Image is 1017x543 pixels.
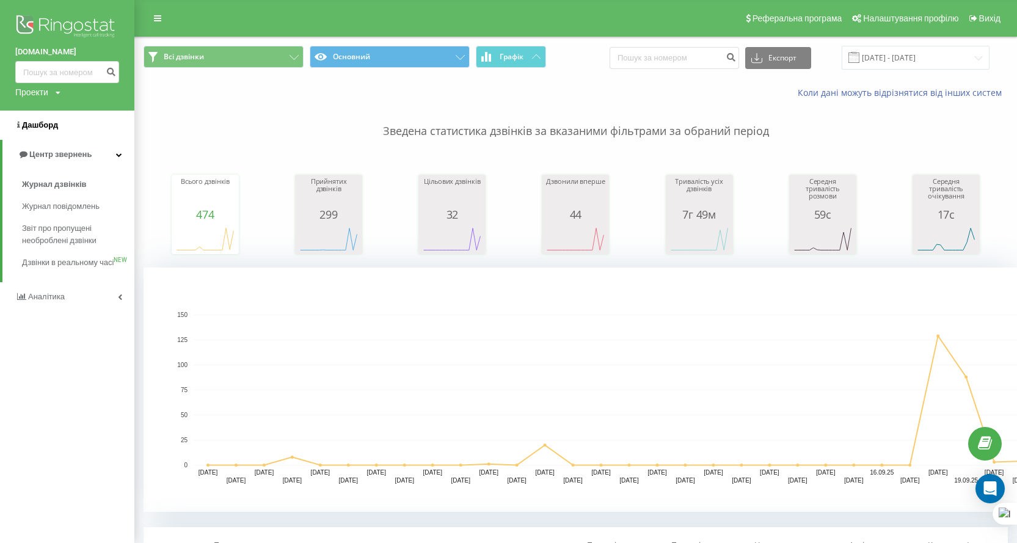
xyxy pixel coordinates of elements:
[15,61,119,83] input: Пошук за номером
[619,477,639,484] text: [DATE]
[22,217,134,252] a: Звіт про пропущені необроблені дзвінки
[15,12,119,43] img: Ringostat logo
[916,220,977,257] svg: A chart.
[22,120,58,129] span: Дашборд
[476,46,546,68] button: Графік
[647,469,667,476] text: [DATE]
[916,178,977,208] div: Середня тривалість очікування
[669,208,730,220] div: 7г 49м
[181,387,188,393] text: 75
[22,252,134,274] a: Дзвінки в реальному часіNEW
[144,99,1008,139] p: Зведена статистика дзвінків за вказаними фільтрами за обраний період
[298,178,359,208] div: Прийнятих дзвінків
[954,477,978,484] text: 19.09.25
[339,477,359,484] text: [DATE]
[669,178,730,208] div: Тривалість усіх дзвінків
[479,469,498,476] text: [DATE]
[421,208,483,220] div: 32
[507,477,527,484] text: [DATE]
[792,178,853,208] div: Середня тривалість розмови
[900,477,920,484] text: [DATE]
[535,469,555,476] text: [DATE]
[175,178,236,208] div: Всього дзвінків
[753,13,842,23] span: Реферальна програма
[227,477,246,484] text: [DATE]
[22,178,87,191] span: Журнал дзвінків
[22,222,128,247] span: Звіт про пропущені необроблені дзвінки
[28,292,65,301] span: Аналiтика
[916,208,977,220] div: 17с
[591,469,611,476] text: [DATE]
[15,86,48,98] div: Проекти
[298,208,359,220] div: 299
[676,477,695,484] text: [DATE]
[500,53,523,61] span: Графік
[395,477,415,484] text: [DATE]
[181,437,188,443] text: 25
[199,469,218,476] text: [DATE]
[298,220,359,257] svg: A chart.
[255,469,274,476] text: [DATE]
[311,469,330,476] text: [DATE]
[177,312,188,318] text: 150
[798,87,1008,98] a: Коли дані можуть відрізнятися вiд інших систем
[451,477,470,484] text: [DATE]
[2,140,134,169] a: Центр звернень
[310,46,470,68] button: Основний
[421,220,483,257] svg: A chart.
[732,477,751,484] text: [DATE]
[177,362,188,368] text: 100
[563,477,583,484] text: [DATE]
[22,257,114,269] span: Дзвінки в реальному часі
[863,13,958,23] span: Налаштування профілю
[792,208,853,220] div: 59с
[745,47,811,69] button: Експорт
[545,220,606,257] svg: A chart.
[175,208,236,220] div: 474
[283,477,302,484] text: [DATE]
[704,469,723,476] text: [DATE]
[979,13,1001,23] span: Вихід
[15,46,119,58] a: [DOMAIN_NAME]
[144,46,304,68] button: Всі дзвінки
[22,200,100,213] span: Журнал повідомлень
[545,208,606,220] div: 44
[29,150,92,159] span: Центр звернень
[181,412,188,418] text: 50
[22,195,134,217] a: Журнал повідомлень
[164,52,204,62] span: Всі дзвінки
[928,469,948,476] text: [DATE]
[788,477,807,484] text: [DATE]
[985,469,1004,476] text: [DATE]
[610,47,739,69] input: Пошук за номером
[816,469,836,476] text: [DATE]
[367,469,387,476] text: [DATE]
[421,178,483,208] div: Цільових дзвінків
[175,220,236,257] svg: A chart.
[423,469,442,476] text: [DATE]
[760,469,779,476] text: [DATE]
[669,220,730,257] svg: A chart.
[177,337,188,343] text: 125
[844,477,864,484] text: [DATE]
[792,220,853,257] svg: A chart.
[22,173,134,195] a: Журнал дзвінків
[975,474,1005,503] div: Open Intercom Messenger
[184,462,188,468] text: 0
[870,469,894,476] text: 16.09.25
[545,178,606,208] div: Дзвонили вперше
